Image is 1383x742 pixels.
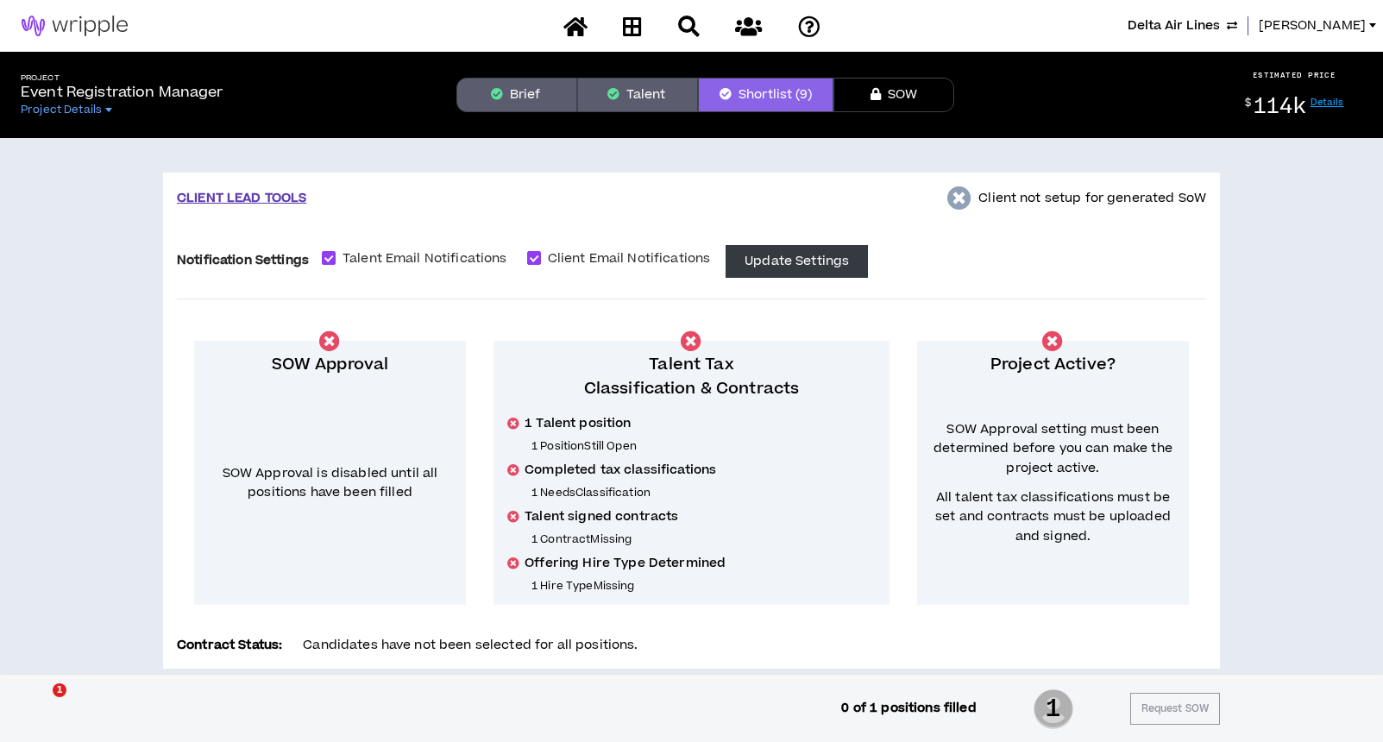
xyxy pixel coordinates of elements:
[525,508,678,525] span: Talent signed contracts
[1128,16,1237,35] button: Delta Air Lines
[336,249,514,268] span: Talent Email Notifications
[525,462,716,479] span: Completed tax classifications
[1130,693,1220,725] button: Request SOW
[21,73,223,83] h5: Project
[17,683,59,725] iframe: Intercom live chat
[303,636,638,654] span: Candidates have not been selected for all positions.
[931,353,1175,377] p: Project Active?
[177,189,306,208] p: CLIENT LEAD TOOLS
[177,636,282,655] p: Contract Status:
[1128,16,1220,35] span: Delta Air Lines
[931,488,1175,546] span: All talent tax classifications must be set and contracts must be uploaded and signed.
[726,245,868,278] button: Update Settings
[456,78,577,112] button: Brief
[208,353,452,377] p: SOW Approval
[1254,91,1305,122] span: 114k
[978,189,1206,208] p: Client not setup for generated SoW
[21,103,102,116] span: Project Details
[525,555,726,572] span: Offering Hire Type Determined
[21,82,223,103] p: Event Registration Manager
[53,683,66,697] span: 1
[531,439,876,453] p: 1 Position Still Open
[223,464,438,501] span: SOW Approval is disabled until all positions have been filled
[698,78,833,112] button: Shortlist (9)
[531,532,876,546] p: 1 Contract Missing
[507,353,876,401] p: Talent Tax Classification & Contracts
[833,78,954,112] button: SOW
[531,486,876,500] p: 1 Needs Classification
[1259,16,1366,35] span: [PERSON_NAME]
[931,420,1175,478] span: SOW Approval setting must been determined before you can make the project active.
[525,415,631,432] span: 1 Talent position
[1245,96,1251,110] sup: $
[577,78,698,112] button: Talent
[531,579,876,593] p: 1 Hire Type Missing
[541,249,718,268] span: Client Email Notifications
[1034,688,1073,731] span: 1
[841,699,976,718] p: 0 of 1 positions filled
[1253,70,1336,80] p: ESTIMATED PRICE
[177,245,309,275] label: Notification Settings
[1311,96,1344,109] a: Details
